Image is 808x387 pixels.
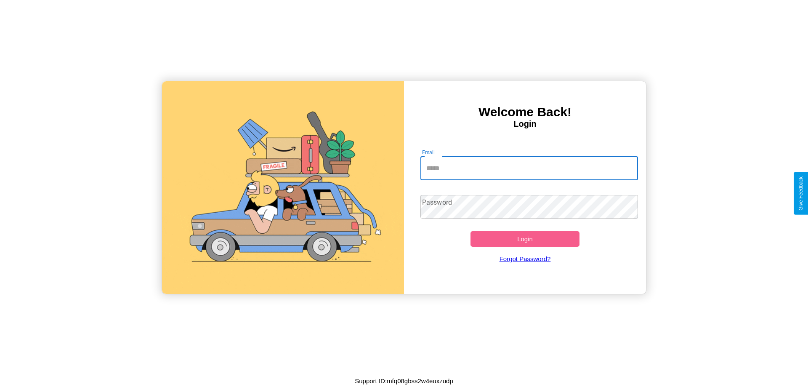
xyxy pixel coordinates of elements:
[798,176,804,211] div: Give Feedback
[404,119,646,129] h4: Login
[470,231,579,247] button: Login
[404,105,646,119] h3: Welcome Back!
[416,247,634,271] a: Forgot Password?
[355,375,453,387] p: Support ID: mfq08gbss2w4euxzudp
[422,149,435,156] label: Email
[162,81,404,294] img: gif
